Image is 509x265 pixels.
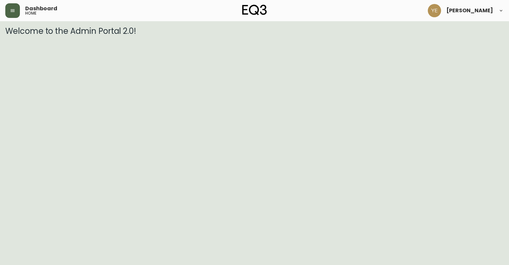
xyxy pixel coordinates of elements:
[242,5,267,15] img: logo
[446,8,493,13] span: [PERSON_NAME]
[25,11,36,15] h5: home
[428,4,441,17] img: 187a2cbd7f09606b5f60c3624da14ce4
[5,27,504,36] h3: Welcome to the Admin Portal 2.0!
[25,6,57,11] span: Dashboard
